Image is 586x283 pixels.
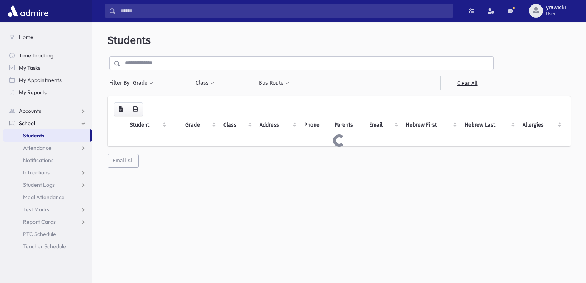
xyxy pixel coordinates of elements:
span: Time Tracking [19,52,53,59]
span: Notifications [23,157,53,164]
a: Accounts [3,105,92,117]
span: My Tasks [19,64,40,71]
span: Report Cards [23,218,56,225]
input: Search [116,4,453,18]
span: Attendance [23,144,52,151]
span: Teacher Schedule [23,243,66,250]
span: PTC Schedule [23,231,56,238]
th: Allergies [518,116,564,134]
a: My Reports [3,86,92,99]
span: Filter By [109,79,133,87]
button: Class [195,76,215,90]
span: Students [108,34,151,47]
th: Hebrew Last [460,116,518,134]
th: Class [219,116,255,134]
a: School [3,117,92,129]
a: Student Logs [3,179,92,191]
th: Email [365,116,401,134]
span: Student Logs [23,181,55,188]
span: Infractions [23,169,50,176]
th: Grade [181,116,219,134]
button: Grade [133,76,153,90]
span: Accounts [19,107,41,114]
a: Home [3,31,92,43]
th: Address [255,116,299,134]
span: My Appointments [19,77,62,84]
a: PTC Schedule [3,228,92,240]
span: School [19,120,35,127]
th: Phone [300,116,330,134]
a: Meal Attendance [3,191,92,203]
span: Home [19,33,33,40]
a: Clear All [440,76,494,90]
img: AdmirePro [6,3,50,18]
button: CSV [114,102,128,116]
span: yrawicki [546,5,566,11]
th: Parents [330,116,364,134]
a: Test Marks [3,203,92,216]
span: Test Marks [23,206,49,213]
button: Bus Route [258,76,290,90]
a: Infractions [3,166,92,179]
span: Meal Attendance [23,194,65,201]
span: My Reports [19,89,47,96]
span: User [546,11,566,17]
a: My Tasks [3,62,92,74]
button: Print [128,102,143,116]
a: Notifications [3,154,92,166]
a: Time Tracking [3,49,92,62]
th: Student [125,116,169,134]
a: Students [3,129,90,142]
a: Teacher Schedule [3,240,92,253]
a: Attendance [3,142,92,154]
a: My Appointments [3,74,92,86]
a: Report Cards [3,216,92,228]
button: Email All [108,154,139,168]
span: Students [23,132,44,139]
th: Hebrew First [401,116,460,134]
